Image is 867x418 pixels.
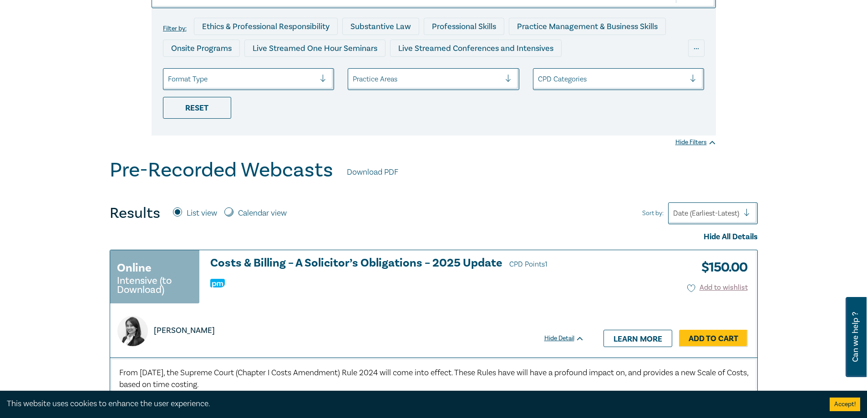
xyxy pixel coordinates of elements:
[210,279,225,287] img: Practice Management & Business Skills
[210,257,584,271] a: Costs & Billing – A Solicitor’s Obligations – 2025 Update CPD Points1
[244,40,385,57] div: Live Streamed One Hour Seminars
[673,208,675,218] input: Sort by
[117,316,148,346] img: https://s3.ap-southeast-2.amazonaws.com/leo-cussen-store-production-content/Contacts/Dipal%20Pras...
[687,282,748,293] button: Add to wishlist
[187,207,217,219] label: List view
[163,61,307,79] div: Live Streamed Practical Workshops
[154,325,215,337] p: [PERSON_NAME]
[509,260,548,269] span: CPD Points 1
[424,18,504,35] div: Professional Skills
[603,330,672,347] a: Learn more
[851,302,860,372] span: Can we help ?
[210,257,584,271] h3: Costs & Billing – A Solicitor’s Obligations – 2025 Update
[347,166,398,178] a: Download PDF
[509,18,666,35] div: Practice Management & Business Skills
[163,25,187,32] label: Filter by:
[7,398,816,410] div: This website uses cookies to enhance the user experience.
[110,204,160,222] h4: Results
[117,260,152,276] h3: Online
[110,231,758,243] div: Hide All Details
[390,40,562,57] div: Live Streamed Conferences and Intensives
[163,40,240,57] div: Onsite Programs
[194,18,338,35] div: Ethics & Professional Responsibility
[830,398,860,411] button: Accept cookies
[163,97,231,119] div: Reset
[421,61,521,79] div: 10 CPD Point Packages
[312,61,416,79] div: Pre-Recorded Webcasts
[688,40,705,57] div: ...
[110,158,333,182] h1: Pre-Recorded Webcasts
[675,138,716,147] div: Hide Filters
[525,61,609,79] div: National Programs
[679,330,748,347] a: Add to Cart
[342,18,419,35] div: Substantive Law
[119,368,748,390] span: From [DATE], the Supreme Court (Chapter I Costs Amendment) Rule 2024 will come into effect. These...
[538,74,540,84] input: select
[353,74,355,84] input: select
[117,276,193,294] small: Intensive (to Download)
[544,334,594,343] div: Hide Detail
[238,207,287,219] label: Calendar view
[642,208,664,218] span: Sort by:
[168,74,170,84] input: select
[695,257,748,278] h3: $ 150.00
